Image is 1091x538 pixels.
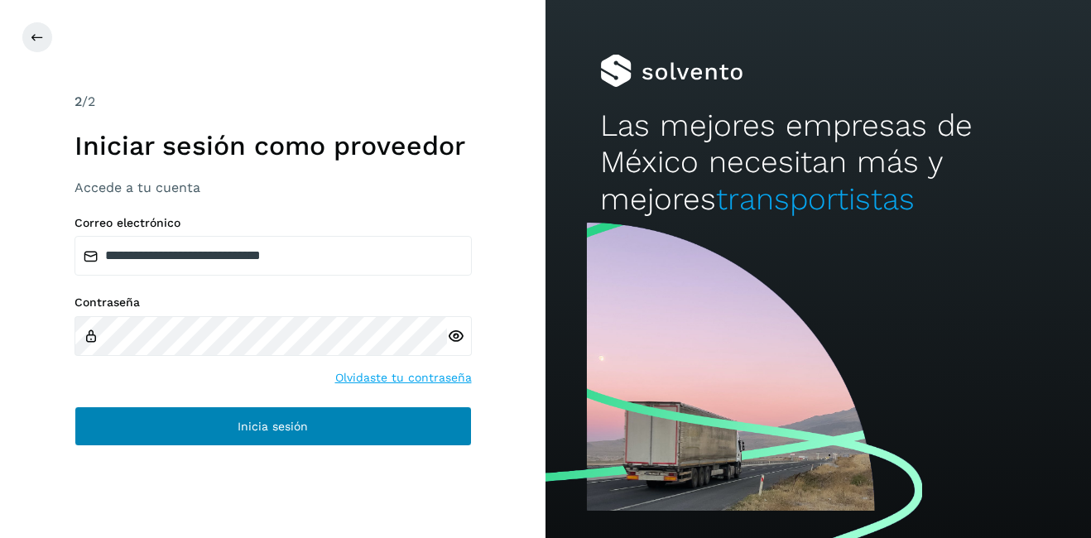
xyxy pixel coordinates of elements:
span: 2 [74,94,82,109]
label: Correo electrónico [74,216,472,230]
h3: Accede a tu cuenta [74,180,472,195]
a: Olvidaste tu contraseña [335,369,472,387]
h1: Iniciar sesión como proveedor [74,130,472,161]
div: /2 [74,92,472,112]
button: Inicia sesión [74,406,472,446]
h2: Las mejores empresas de México necesitan más y mejores [600,108,1036,218]
label: Contraseña [74,295,472,310]
span: transportistas [716,181,915,217]
span: Inicia sesión [238,420,308,432]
